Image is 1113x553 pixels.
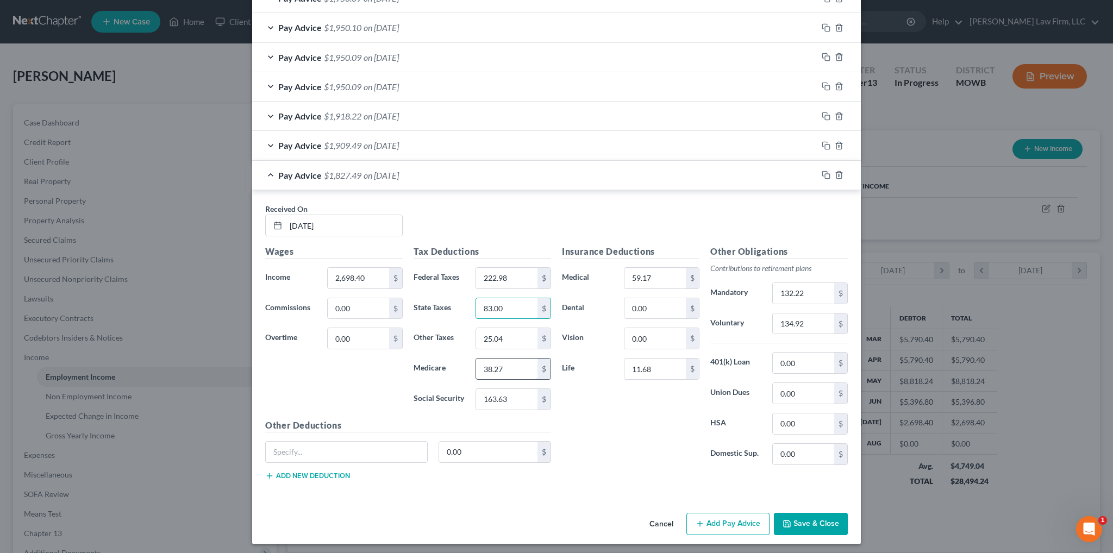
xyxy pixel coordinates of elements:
[389,298,402,319] div: $
[265,472,350,480] button: Add new deduction
[260,328,322,349] label: Overtime
[265,245,403,259] h5: Wages
[170,4,191,25] button: Home
[537,328,551,349] div: $
[364,170,399,180] span: on [DATE]
[476,389,537,410] input: 0.00
[408,267,470,289] label: Federal Taxes
[624,298,686,319] input: 0.00
[53,5,123,14] h1: [PERSON_NAME]
[773,283,834,304] input: 0.00
[537,359,551,379] div: $
[53,14,101,24] p: Active 2h ago
[9,85,178,237] div: [US_STATE] AND [US_STATE] USERS - PLEASE READIf you have cases to file [DATE] in [US_STATE] or [U...
[278,111,322,121] span: Pay Advice
[537,268,551,288] div: $
[834,353,847,373] div: $
[364,111,399,121] span: on [DATE]
[774,513,848,536] button: Save & Close
[186,351,204,369] button: Send a message…
[705,313,767,335] label: Voluntary
[773,413,834,434] input: 0.00
[389,268,402,288] div: $
[408,298,470,319] label: State Taxes
[414,245,551,259] h5: Tax Deductions
[265,272,290,281] span: Income
[364,22,399,33] span: on [DATE]
[364,140,399,150] span: on [DATE]
[408,388,470,410] label: Social Security
[624,268,686,288] input: 0.00
[34,356,43,365] button: Gif picker
[69,356,78,365] button: Start recording
[537,389,551,410] div: $
[260,298,322,319] label: Commissions
[556,267,618,289] label: Medical
[364,81,399,92] span: on [DATE]
[556,328,618,349] label: Vision
[773,313,834,334] input: 0.00
[52,356,60,365] button: Upload attachment
[191,4,210,24] div: Close
[705,352,767,374] label: 401(k) Loan
[439,442,538,462] input: 0.00
[63,151,81,160] b: MFA
[17,118,170,193] div: If you have cases to file [DATE] in [US_STATE] or [US_STATE], could you please login to your PACE...
[686,298,699,319] div: $
[9,333,208,351] textarea: Message…
[17,92,168,112] b: [US_STATE] AND [US_STATE] USERS - PLEASE READ
[705,443,767,465] label: Domestic Sup.
[32,151,60,160] b: enable
[265,204,308,213] span: Received On
[278,52,322,62] span: Pay Advice
[624,359,686,379] input: 0.00
[278,81,322,92] span: Pay Advice
[31,6,48,23] img: Profile image for Katie
[324,111,361,121] span: $1,918.22
[834,383,847,404] div: $
[324,170,361,180] span: $1,827.49
[773,383,834,404] input: 0.00
[266,442,427,462] input: Specify...
[641,514,682,536] button: Cancel
[686,328,699,349] div: $
[710,263,848,274] p: Contributions to retirement plans
[324,52,361,62] span: $1,950.09
[686,359,699,379] div: $
[7,4,28,25] button: go back
[328,328,389,349] input: 0.00
[624,328,686,349] input: 0.00
[324,22,361,33] span: $1,950.10
[556,298,618,319] label: Dental
[408,358,470,380] label: Medicare
[476,298,537,319] input: 0.00
[28,221,43,229] b: ALL
[705,413,767,435] label: HSA
[324,140,361,150] span: $1,909.49
[278,170,322,180] span: Pay Advice
[710,245,848,259] h5: Other Obligations
[389,328,402,349] div: $
[17,239,103,246] div: [PERSON_NAME] • [DATE]
[773,353,834,373] input: 0.00
[408,328,470,349] label: Other Taxes
[328,268,389,288] input: 0.00
[834,283,847,304] div: $
[537,298,551,319] div: $
[476,328,537,349] input: 0.00
[476,268,537,288] input: 0.00
[17,198,170,230] div: Once they look good and are confirmed, MFA will be enabled for districts. Thank you!
[834,413,847,434] div: $
[834,313,847,334] div: $
[476,359,537,379] input: 0.00
[278,22,322,33] span: Pay Advice
[324,81,361,92] span: $1,950.09
[773,444,834,464] input: 0.00
[17,356,26,365] button: Emoji picker
[9,85,209,261] div: Katie says…
[364,52,399,62] span: on [DATE]
[705,382,767,404] label: Union Dues
[562,245,699,259] h5: Insurance Deductions
[286,215,402,236] input: MM/DD/YYYY
[265,419,551,432] h5: Other Deductions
